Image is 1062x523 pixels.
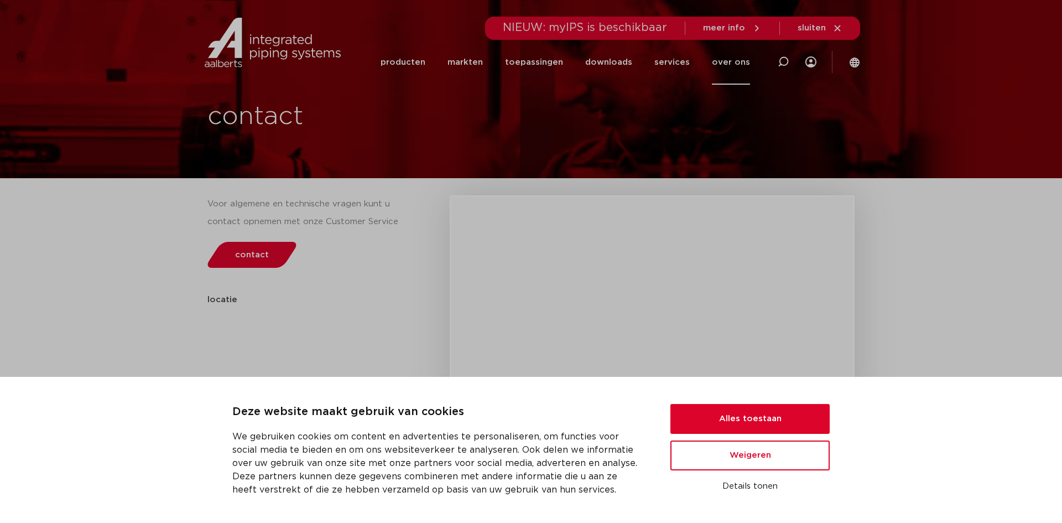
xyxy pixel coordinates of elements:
strong: locatie [207,296,237,304]
a: services [654,40,690,85]
button: Details tonen [670,477,830,496]
a: producten [381,40,425,85]
h1: contact [207,99,571,134]
a: downloads [585,40,632,85]
a: over ons [712,40,750,85]
span: meer info [703,24,745,32]
button: Alles toestaan [670,404,830,434]
a: sluiten [798,23,842,33]
nav: Menu [381,40,750,85]
div: my IPS [805,40,816,85]
button: Weigeren [670,441,830,470]
a: meer info [703,23,762,33]
a: toepassingen [505,40,563,85]
span: NIEUW: myIPS is beschikbaar [503,22,667,33]
p: Deze website maakt gebruik van cookies [232,403,644,421]
a: markten [447,40,483,85]
p: We gebruiken cookies om content en advertenties te personaliseren, om functies voor social media ... [232,430,644,496]
span: contact [235,251,269,259]
span: sluiten [798,24,826,32]
a: contact [205,242,300,268]
div: Voor algemene en technische vragen kunt u contact opnemen met onze Customer Service [207,195,417,231]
